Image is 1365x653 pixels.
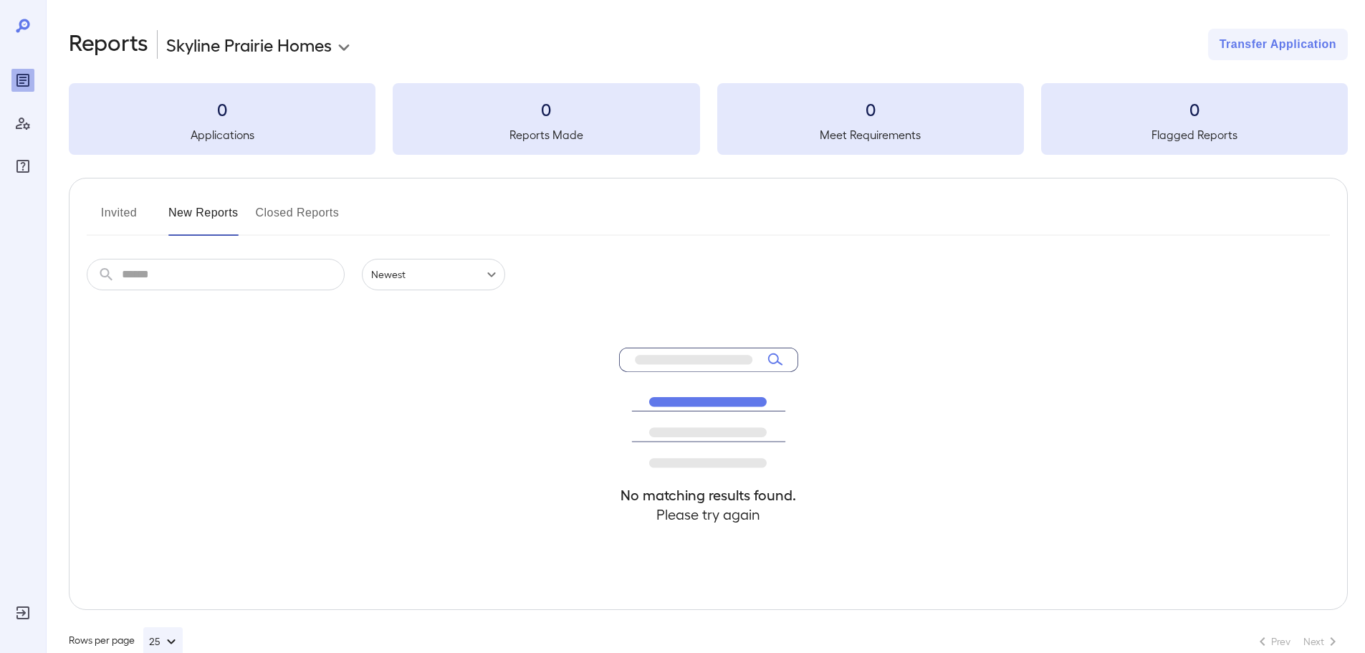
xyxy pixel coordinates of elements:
div: FAQ [11,155,34,178]
summary: 0Applications0Reports Made0Meet Requirements0Flagged Reports [69,83,1348,155]
div: Newest [362,259,505,290]
h4: No matching results found. [619,485,798,505]
nav: pagination navigation [1247,630,1348,653]
h2: Reports [69,29,148,60]
div: Reports [11,69,34,92]
h3: 0 [1041,97,1348,120]
button: Transfer Application [1208,29,1348,60]
h5: Applications [69,126,375,143]
h5: Flagged Reports [1041,126,1348,143]
h4: Please try again [619,505,798,524]
button: Invited [87,201,151,236]
h5: Meet Requirements [717,126,1024,143]
h5: Reports Made [393,126,699,143]
h3: 0 [69,97,375,120]
div: Manage Users [11,112,34,135]
div: Log Out [11,601,34,624]
h3: 0 [717,97,1024,120]
button: Closed Reports [256,201,340,236]
button: New Reports [168,201,239,236]
p: Skyline Prairie Homes [166,33,332,56]
h3: 0 [393,97,699,120]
